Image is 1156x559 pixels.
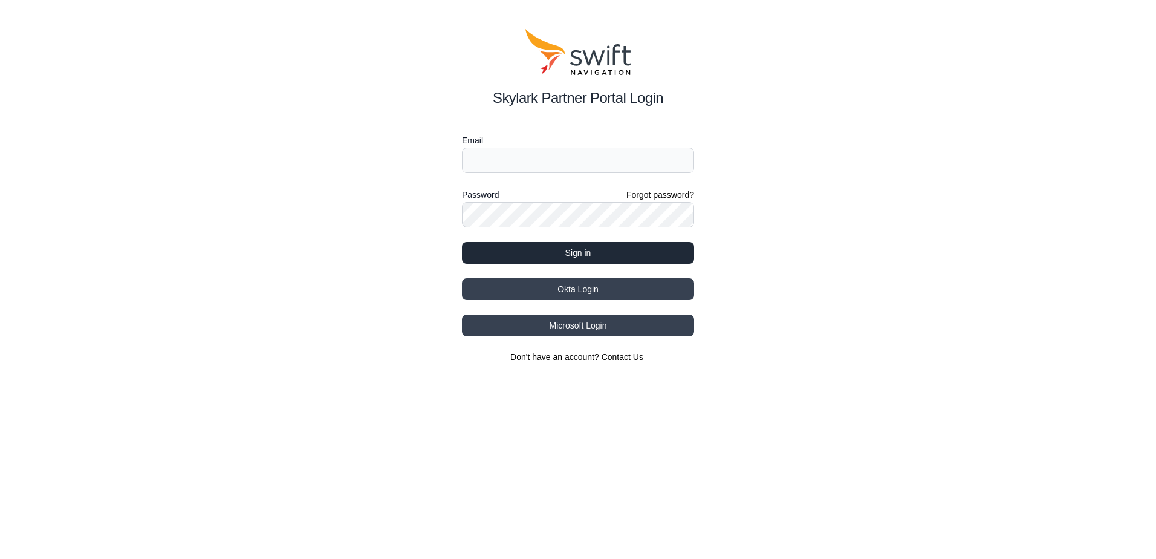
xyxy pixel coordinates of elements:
a: Contact Us [602,352,643,362]
a: Forgot password? [626,189,694,201]
label: Email [462,133,694,148]
label: Password [462,188,499,202]
button: Sign in [462,242,694,264]
button: Okta Login [462,278,694,300]
section: Don't have an account? [462,351,694,363]
button: Microsoft Login [462,315,694,336]
h2: Skylark Partner Portal Login [462,87,694,109]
